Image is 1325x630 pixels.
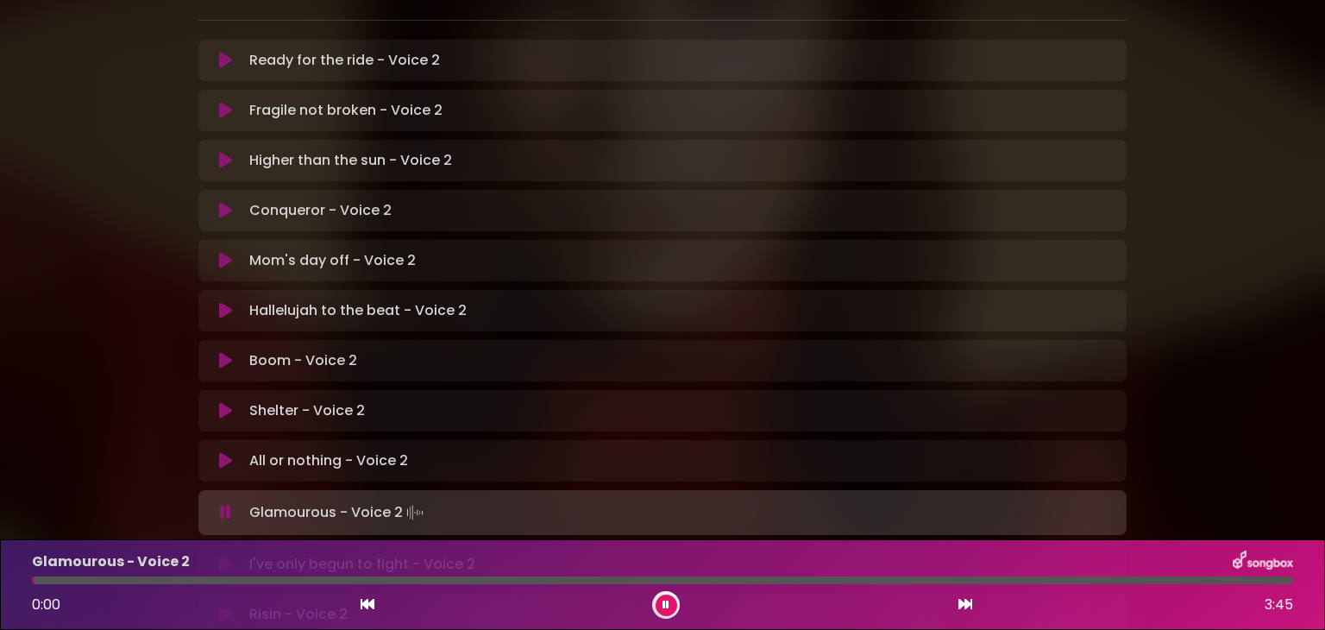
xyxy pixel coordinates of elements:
p: Conqueror - Voice 2 [249,200,392,221]
p: Boom - Voice 2 [249,350,357,371]
p: Hallelujah to the beat - Voice 2 [249,300,467,321]
p: All or nothing - Voice 2 [249,450,408,471]
span: 3:45 [1265,595,1293,615]
p: Glamourous - Voice 2 [249,501,427,525]
p: Shelter - Voice 2 [249,400,365,421]
p: Glamourous - Voice 2 [32,551,190,572]
p: Mom's day off - Voice 2 [249,250,416,271]
p: Ready for the ride - Voice 2 [249,50,440,71]
p: Fragile not broken - Voice 2 [249,100,443,121]
img: songbox-logo-white.png [1233,551,1293,573]
p: Higher than the sun - Voice 2 [249,150,452,171]
img: waveform4.gif [403,501,427,525]
span: 0:00 [32,595,60,614]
